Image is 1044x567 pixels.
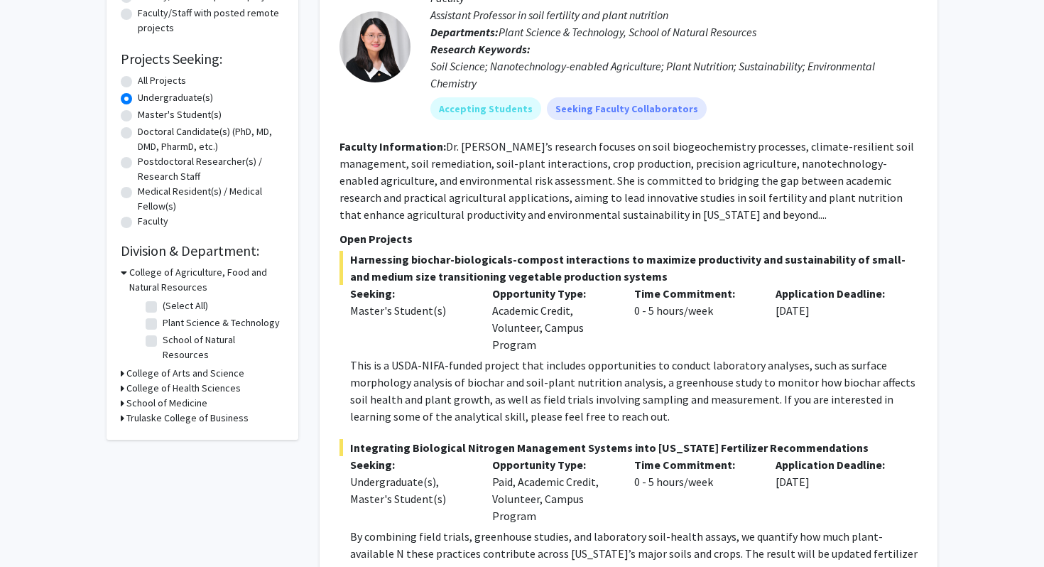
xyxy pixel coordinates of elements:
h2: Division & Department: [121,242,284,259]
label: (Select All) [163,298,208,313]
b: Research Keywords: [430,42,531,56]
label: Faculty/Staff with posted remote projects [138,6,284,36]
div: Paid, Academic Credit, Volunteer, Campus Program [482,456,624,524]
label: Medical Resident(s) / Medical Fellow(s) [138,184,284,214]
label: Undergraduate(s) [138,90,213,105]
p: Opportunity Type: [492,456,613,473]
p: Seeking: [350,285,471,302]
p: Application Deadline: [776,285,896,302]
p: Opportunity Type: [492,285,613,302]
div: Undergraduate(s), Master's Student(s) [350,473,471,507]
h3: College of Agriculture, Food and Natural Resources [129,265,284,295]
p: Assistant Professor in soil fertility and plant nutrition [430,6,918,23]
p: Time Commitment: [634,285,755,302]
iframe: Chat [11,503,60,556]
h3: School of Medicine [126,396,207,411]
label: Faculty [138,214,168,229]
span: Plant Science & Technology, School of Natural Resources [499,25,756,39]
h3: College of Health Sciences [126,381,241,396]
label: School of Natural Resources [163,333,281,362]
label: Plant Science & Technology [163,315,280,330]
div: [DATE] [765,285,907,353]
label: Master's Student(s) [138,107,222,122]
span: Integrating Biological Nitrogen Management Systems into [US_STATE] Fertilizer Recommendations [339,439,918,456]
div: Master's Student(s) [350,302,471,319]
mat-chip: Accepting Students [430,97,541,120]
label: Postdoctoral Researcher(s) / Research Staff [138,154,284,184]
fg-read-more: Dr. [PERSON_NAME]’s research focuses on soil biogeochemistry processes, climate-resilient soil ma... [339,139,914,222]
p: Time Commitment: [634,456,755,473]
p: This is a USDA-NIFA-funded project that includes opportunities to conduct laboratory analyses, su... [350,357,918,425]
h2: Projects Seeking: [121,50,284,67]
h3: College of Arts and Science [126,366,244,381]
label: Doctoral Candidate(s) (PhD, MD, DMD, PharmD, etc.) [138,124,284,154]
div: Academic Credit, Volunteer, Campus Program [482,285,624,353]
p: Seeking: [350,456,471,473]
b: Faculty Information: [339,139,446,153]
div: 0 - 5 hours/week [624,456,766,524]
div: Soil Science; Nanotechnology-enabled Agriculture; Plant Nutrition; Sustainability; Environmental ... [430,58,918,92]
h3: Trulaske College of Business [126,411,249,426]
div: 0 - 5 hours/week [624,285,766,353]
span: Harnessing biochar-biologicals-compost interactions to maximize productivity and sustainability o... [339,251,918,285]
p: Open Projects [339,230,918,247]
div: [DATE] [765,456,907,524]
label: All Projects [138,73,186,88]
mat-chip: Seeking Faculty Collaborators [547,97,707,120]
p: Application Deadline: [776,456,896,473]
b: Departments: [430,25,499,39]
